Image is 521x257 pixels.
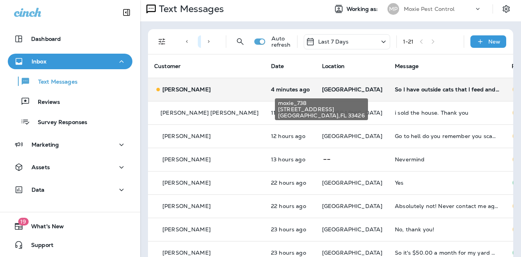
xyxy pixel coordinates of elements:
[8,182,132,198] button: Data
[8,54,132,69] button: Inbox
[162,250,211,256] p: [PERSON_NAME]
[32,164,50,170] p: Assets
[30,119,87,126] p: Survey Responses
[271,250,310,256] p: Sep 22, 2025 10:16 AM
[395,156,499,163] div: Nevermind
[162,156,211,163] p: [PERSON_NAME]
[32,58,46,65] p: Inbox
[271,156,310,163] p: Sep 22, 2025 08:20 PM
[322,133,382,140] span: [GEOGRAPHIC_DATA]
[18,218,28,226] span: 19
[322,179,382,186] span: [GEOGRAPHIC_DATA]
[278,112,365,119] span: [GEOGRAPHIC_DATA] , FL 33426
[271,180,310,186] p: Sep 22, 2025 11:49 AM
[162,203,211,209] p: [PERSON_NAME]
[30,99,60,106] p: Reviews
[278,106,365,112] span: [STREET_ADDRESS]
[8,93,132,110] button: Reviews
[271,110,310,116] p: Sep 22, 2025 11:03 PM
[232,34,248,49] button: Search Messages
[32,187,45,193] p: Data
[116,5,137,20] button: Collapse Sidebar
[395,86,499,93] div: So I have outside cats that I feed and the food attracts the ants. No one has been able to elimin...
[8,237,132,253] button: Support
[318,38,349,45] p: Last 7 Days
[278,100,365,106] span: moxie_738
[395,110,499,116] div: i sold the house. Thank you
[156,3,224,15] p: Text Messages
[488,38,500,45] p: New
[8,137,132,152] button: Marketing
[271,226,310,233] p: Sep 22, 2025 10:54 AM
[395,203,499,209] div: Absolutely not! Never contact me again
[162,226,211,233] p: [PERSON_NAME]
[8,73,132,89] button: Text Messages
[322,226,382,233] span: [GEOGRAPHIC_DATA]
[395,226,499,233] div: No, thank you!
[8,159,132,175] button: Assets
[395,63,419,70] span: Message
[154,63,181,70] span: Customer
[23,223,64,233] span: What's New
[322,86,382,93] span: [GEOGRAPHIC_DATA]
[32,142,59,148] p: Marketing
[8,219,132,234] button: 19What's New
[23,242,53,251] span: Support
[8,31,132,47] button: Dashboard
[395,180,499,186] div: Yes
[162,86,211,93] p: [PERSON_NAME]
[271,86,310,93] p: Sep 23, 2025 10:06 AM
[322,203,382,210] span: [GEOGRAPHIC_DATA]
[271,35,291,48] p: Auto refresh
[31,36,61,42] p: Dashboard
[8,114,132,130] button: Survey Responses
[322,63,345,70] span: Location
[395,133,499,139] div: Go to hell do you remember you scammed my account even I didn't get any service from you at all
[403,38,414,45] div: 1 - 21
[271,63,284,70] span: Date
[162,180,211,186] p: [PERSON_NAME]
[347,6,380,12] span: Working as:
[387,3,399,15] div: MP
[162,133,211,139] p: [PERSON_NAME]
[404,6,455,12] p: Moxie Pest Control
[271,203,310,209] p: Sep 22, 2025 11:23 AM
[322,249,382,256] span: [GEOGRAPHIC_DATA]
[271,133,310,139] p: Sep 22, 2025 10:04 PM
[499,2,513,16] button: Settings
[30,79,77,86] p: Text Messages
[154,34,170,49] button: Filters
[160,110,259,116] p: [PERSON_NAME] [PERSON_NAME]
[395,250,499,256] div: So it's $50.00 a month for my yard monthly or bimonthly?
